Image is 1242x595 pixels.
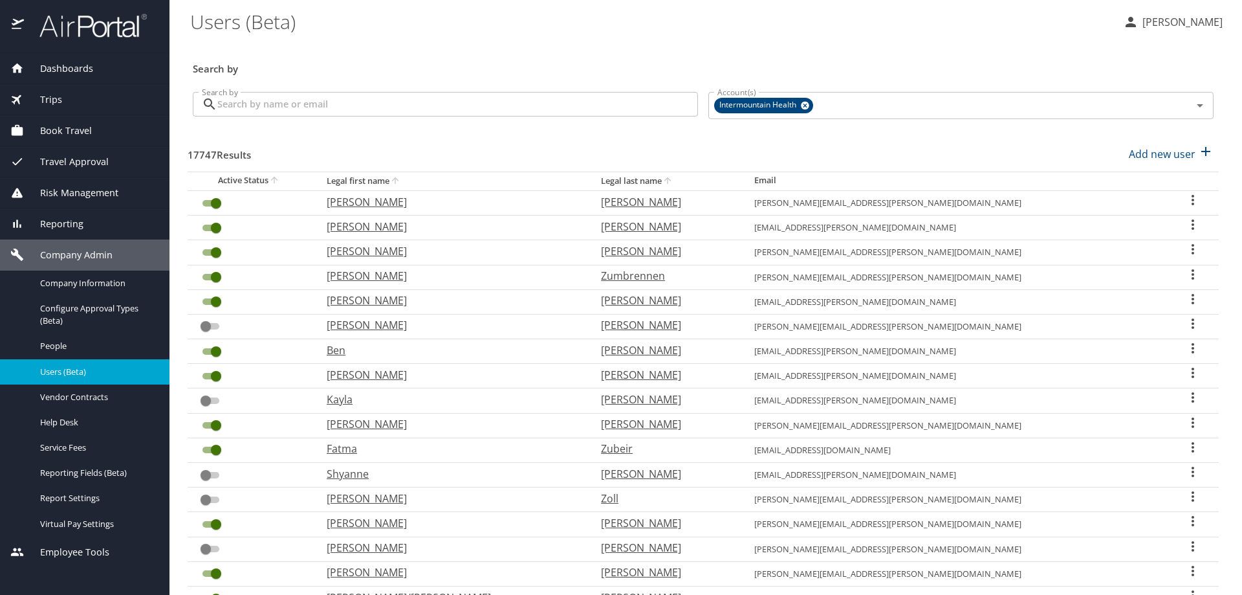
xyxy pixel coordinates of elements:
[744,488,1166,512] td: [PERSON_NAME][EMAIL_ADDRESS][PERSON_NAME][DOMAIN_NAME]
[744,537,1166,561] td: [PERSON_NAME][EMAIL_ADDRESS][PERSON_NAME][DOMAIN_NAME]
[24,93,62,107] span: Trips
[601,565,728,580] p: [PERSON_NAME]
[744,512,1166,537] td: [PERSON_NAME][EMAIL_ADDRESS][PERSON_NAME][DOMAIN_NAME]
[744,339,1166,364] td: [EMAIL_ADDRESS][PERSON_NAME][DOMAIN_NAME]
[744,388,1166,413] td: [EMAIL_ADDRESS][PERSON_NAME][DOMAIN_NAME]
[327,515,575,531] p: [PERSON_NAME]
[327,565,575,580] p: [PERSON_NAME]
[327,268,575,284] p: [PERSON_NAME]
[744,438,1166,462] td: [EMAIL_ADDRESS][DOMAIN_NAME]
[389,175,402,188] button: sort
[190,1,1113,41] h1: Users (Beta)
[601,293,728,308] p: [PERSON_NAME]
[24,186,118,200] span: Risk Management
[601,466,728,482] p: [PERSON_NAME]
[327,367,575,383] p: [PERSON_NAME]
[24,248,113,262] span: Company Admin
[744,190,1166,215] td: [PERSON_NAME][EMAIL_ADDRESS][PERSON_NAME][DOMAIN_NAME]
[40,518,154,530] span: Virtual Pay Settings
[40,277,154,289] span: Company Information
[744,463,1166,488] td: [EMAIL_ADDRESS][PERSON_NAME][DOMAIN_NAME]
[1124,140,1219,168] button: Add new user
[744,265,1166,289] td: [PERSON_NAME][EMAIL_ADDRESS][PERSON_NAME][DOMAIN_NAME]
[601,219,728,234] p: [PERSON_NAME]
[601,243,728,259] p: [PERSON_NAME]
[188,140,251,163] h3: 17747 Results
[591,172,744,190] th: Legal last name
[662,175,675,188] button: sort
[744,172,1166,190] th: Email
[601,416,728,432] p: [PERSON_NAME]
[40,492,154,504] span: Report Settings
[327,194,575,210] p: [PERSON_NAME]
[744,364,1166,388] td: [EMAIL_ADDRESS][PERSON_NAME][DOMAIN_NAME]
[714,98,813,113] div: Intermountain Health
[24,155,109,169] span: Travel Approval
[24,124,92,138] span: Book Travel
[601,194,728,210] p: [PERSON_NAME]
[268,175,281,187] button: sort
[327,317,575,333] p: [PERSON_NAME]
[327,441,575,456] p: Fatma
[601,268,728,284] p: Zumbrennen
[24,217,83,231] span: Reporting
[327,540,575,556] p: [PERSON_NAME]
[12,13,25,38] img: icon-airportal.png
[40,416,154,429] span: Help Desk
[40,340,154,352] span: People
[744,561,1166,586] td: [PERSON_NAME][EMAIL_ADDRESS][PERSON_NAME][DOMAIN_NAME]
[744,314,1166,339] td: [PERSON_NAME][EMAIL_ADDRESS][PERSON_NAME][DOMAIN_NAME]
[40,467,154,479] span: Reporting Fields (Beta)
[40,302,154,327] span: Configure Approval Types (Beta)
[601,441,728,456] p: Zubeir
[1191,96,1209,115] button: Open
[1138,14,1223,30] p: [PERSON_NAME]
[40,442,154,454] span: Service Fees
[714,98,804,112] span: Intermountain Health
[327,416,575,432] p: [PERSON_NAME]
[601,540,728,556] p: [PERSON_NAME]
[1118,10,1228,34] button: [PERSON_NAME]
[327,243,575,259] p: [PERSON_NAME]
[601,367,728,383] p: [PERSON_NAME]
[316,172,591,190] th: Legal first name
[40,391,154,403] span: Vendor Contracts
[40,366,154,378] span: Users (Beta)
[601,392,728,407] p: [PERSON_NAME]
[744,413,1166,438] td: [PERSON_NAME][EMAIL_ADDRESS][PERSON_NAME][DOMAIN_NAME]
[327,491,575,506] p: [PERSON_NAME]
[24,545,109,559] span: Employee Tools
[193,54,1214,76] h3: Search by
[744,216,1166,240] td: [EMAIL_ADDRESS][PERSON_NAME][DOMAIN_NAME]
[327,219,575,234] p: [PERSON_NAME]
[327,293,575,308] p: [PERSON_NAME]
[601,491,728,506] p: Zoll
[744,240,1166,265] td: [PERSON_NAME][EMAIL_ADDRESS][PERSON_NAME][DOMAIN_NAME]
[1129,146,1195,162] p: Add new user
[744,289,1166,314] td: [EMAIL_ADDRESS][PERSON_NAME][DOMAIN_NAME]
[24,62,93,76] span: Dashboards
[25,13,147,38] img: airportal-logo.png
[327,342,575,358] p: Ben
[601,317,728,333] p: [PERSON_NAME]
[188,172,316,190] th: Active Status
[217,92,698,117] input: Search by name or email
[601,342,728,358] p: [PERSON_NAME]
[327,466,575,482] p: Shyanne
[601,515,728,531] p: [PERSON_NAME]
[327,392,575,407] p: Kayla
